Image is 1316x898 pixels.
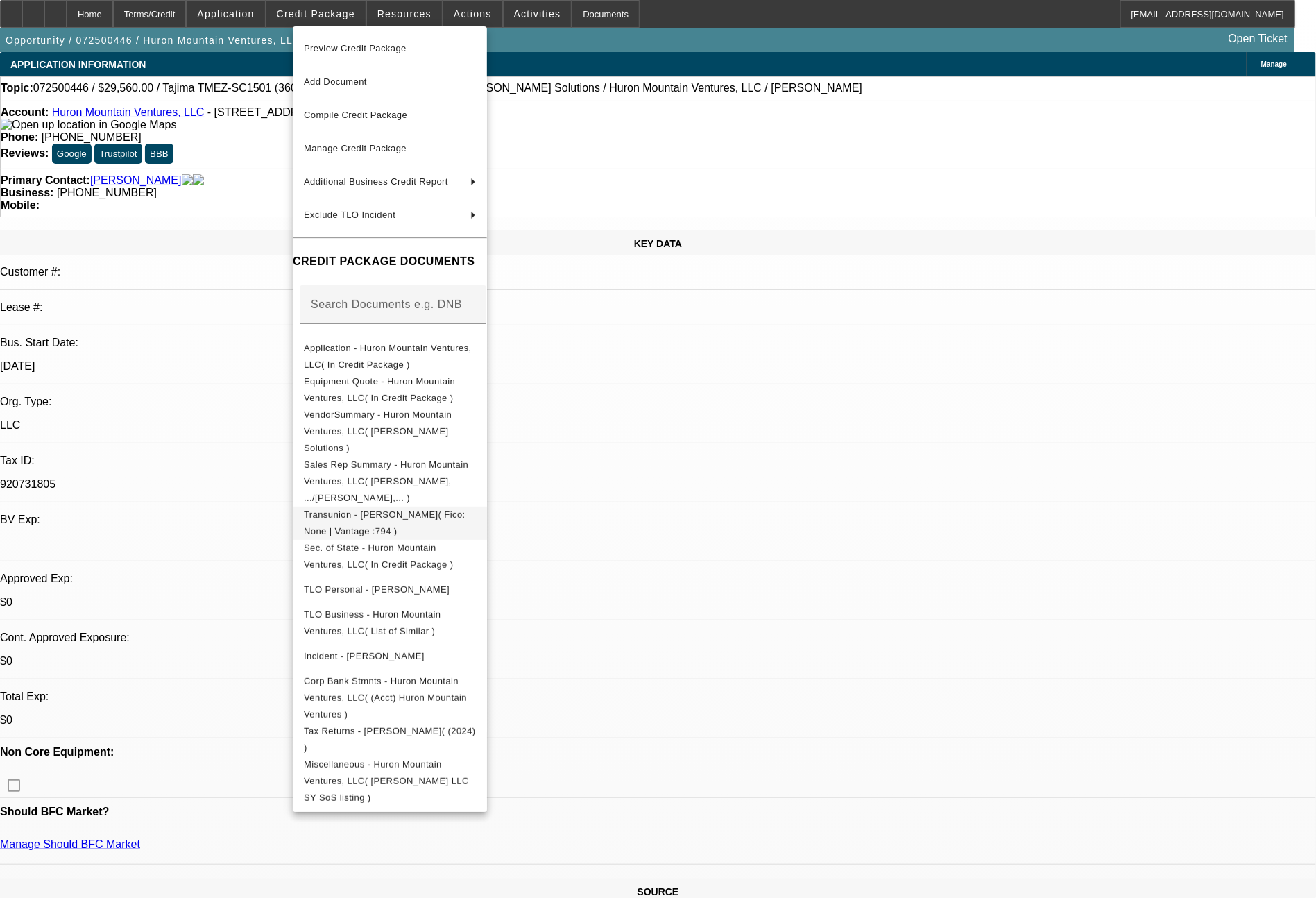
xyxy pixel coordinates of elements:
[293,607,487,640] button: TLO Business - Huron Mountain Ventures, LLC( List of Similar )
[304,651,425,661] span: Incident - [PERSON_NAME]
[304,584,450,595] span: TLO Personal - [PERSON_NAME]
[304,509,465,536] span: Transunion - [PERSON_NAME]( Fico: None | Vantage :794 )
[311,298,462,310] mat-label: Search Documents e.g. DNB
[304,143,407,153] span: Manage Credit Package
[293,457,487,507] button: Sales Rep Summary - Huron Mountain Ventures, LLC( Wesolowski, .../Wesolowski,... )
[293,340,487,373] button: Application - Huron Mountain Ventures, LLC( In Credit Package )
[293,540,487,573] button: Sec. of State - Huron Mountain Ventures, LLC( In Credit Package )
[304,210,395,220] span: Exclude TLO Incident
[304,543,453,570] span: Sec. of State - Huron Mountain Ventures, LLC( In Credit Package )
[304,759,469,803] span: Miscellaneous - Huron Mountain Ventures, LLC( [PERSON_NAME] LLC SY SoS listing )
[304,43,407,53] span: Preview Credit Package
[304,676,467,720] span: Corp Bank Stmnts - Huron Mountain Ventures, LLC( (Acct) Huron Mountain Ventures )
[293,673,487,723] button: Corp Bank Stmnts - Huron Mountain Ventures, LLC( (Acct) Huron Mountain Ventures )
[293,373,487,407] button: Equipment Quote - Huron Mountain Ventures, LLC( In Credit Package )
[293,640,487,673] button: Incident - Thierry, David
[304,459,468,503] span: Sales Rep Summary - Huron Mountain Ventures, LLC( [PERSON_NAME], .../[PERSON_NAME],... )
[304,76,367,87] span: Add Document
[293,507,487,540] button: Transunion - Thierry, David( Fico: None | Vantage :794 )
[293,723,487,756] button: Tax Returns - Thierry, David( (2024) )
[304,176,448,187] span: Additional Business Credit Report
[304,343,472,370] span: Application - Huron Mountain Ventures, LLC( In Credit Package )
[304,726,476,753] span: Tax Returns - [PERSON_NAME]( (2024) )
[293,254,487,271] h4: CREDIT PACKAGE DOCUMENTS
[293,756,487,806] button: Miscellaneous - Huron Mountain Ventures, LLC( Schwing LLC SY SoS listing )
[304,609,441,636] span: TLO Business - Huron Mountain Ventures, LLC( List of Similar )
[304,409,452,453] span: VendorSummary - Huron Mountain Ventures, LLC( [PERSON_NAME] Solutions )
[304,376,455,403] span: Equipment Quote - Huron Mountain Ventures, LLC( In Credit Package )
[304,110,407,120] span: Compile Credit Package
[293,407,487,457] button: VendorSummary - Huron Mountain Ventures, LLC( Hirsch Solutions )
[293,573,487,607] button: TLO Personal - Thierry, David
